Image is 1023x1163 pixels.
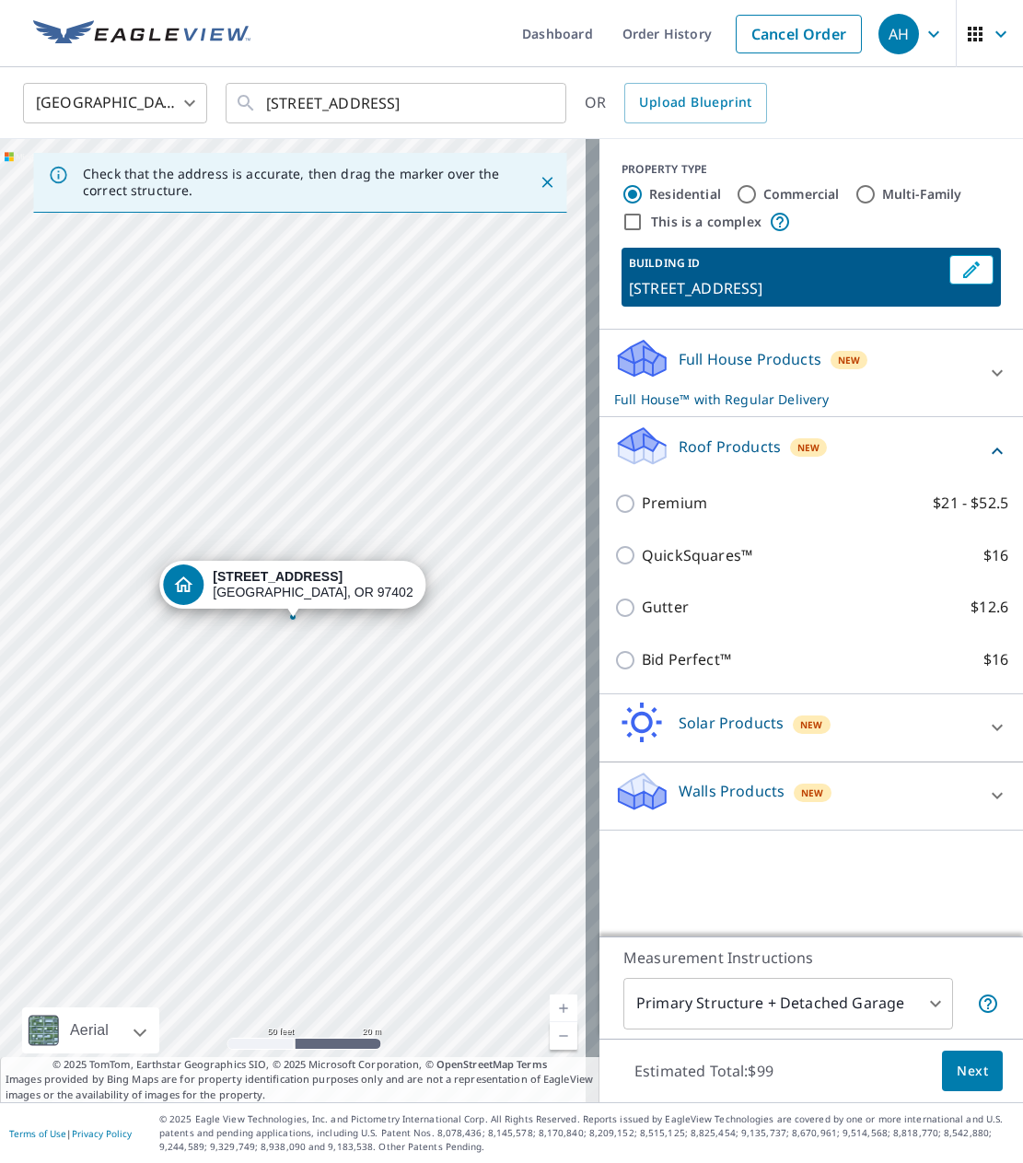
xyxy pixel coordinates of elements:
img: EV Logo [33,20,250,48]
p: Estimated Total: $99 [620,1051,788,1091]
p: $16 [983,648,1008,671]
p: Roof Products [679,436,781,458]
div: Walls ProductsNew [614,770,1008,822]
div: Primary Structure + Detached Garage [623,978,953,1029]
p: Walls Products [679,780,785,802]
button: Next [942,1051,1003,1092]
span: New [800,717,823,732]
p: | [9,1128,132,1139]
label: Commercial [763,185,840,204]
a: Upload Blueprint [624,83,766,123]
span: New [801,785,824,800]
strong: [STREET_ADDRESS] [213,569,343,584]
div: [GEOGRAPHIC_DATA] [23,77,207,129]
p: Solar Products [679,712,784,734]
a: Terms [517,1057,547,1071]
a: Privacy Policy [72,1127,132,1140]
div: Aerial [64,1007,114,1053]
input: Search by address or latitude-longitude [266,77,529,129]
button: Close [535,170,559,194]
a: Current Level 19, Zoom In [550,994,577,1022]
div: Roof ProductsNew [614,424,1008,477]
div: AH [878,14,919,54]
a: OpenStreetMap [436,1057,514,1071]
a: Cancel Order [736,15,862,53]
p: [STREET_ADDRESS] [629,277,942,299]
button: Edit building 1 [949,255,994,285]
div: Solar ProductsNew [614,702,1008,754]
span: New [797,440,820,455]
span: Next [957,1060,988,1083]
div: Dropped pin, building 1, Residential property, 1529 Calistoga Ct Eugene, OR 97402 [159,561,425,618]
p: QuickSquares™ [642,544,752,567]
p: Full House™ with Regular Delivery [614,390,975,409]
label: This is a complex [651,213,761,231]
p: $16 [983,544,1008,567]
p: $21 - $52.5 [933,492,1008,515]
p: Bid Perfect™ [642,648,731,671]
span: © 2025 TomTom, Earthstar Geographics SIO, © 2025 Microsoft Corporation, © [52,1057,547,1073]
div: Aerial [22,1007,159,1053]
label: Multi-Family [882,185,962,204]
div: [GEOGRAPHIC_DATA], OR 97402 [213,569,413,600]
p: © 2025 Eagle View Technologies, Inc. and Pictometry International Corp. All Rights Reserved. Repo... [159,1112,1014,1154]
a: Current Level 19, Zoom Out [550,1022,577,1050]
div: Full House ProductsNewFull House™ with Regular Delivery [614,337,1008,409]
p: Full House Products [679,348,821,370]
div: PROPERTY TYPE [622,161,1001,178]
a: Terms of Use [9,1127,66,1140]
p: Gutter [642,596,689,619]
p: Measurement Instructions [623,947,999,969]
p: Premium [642,492,707,515]
p: Check that the address is accurate, then drag the marker over the correct structure. [83,166,506,199]
p: $12.6 [971,596,1008,619]
span: New [838,353,861,367]
span: Your report will include the primary structure and a detached garage if one exists. [977,993,999,1015]
span: Upload Blueprint [639,91,751,114]
div: OR [585,83,767,123]
label: Residential [649,185,721,204]
p: BUILDING ID [629,255,700,271]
